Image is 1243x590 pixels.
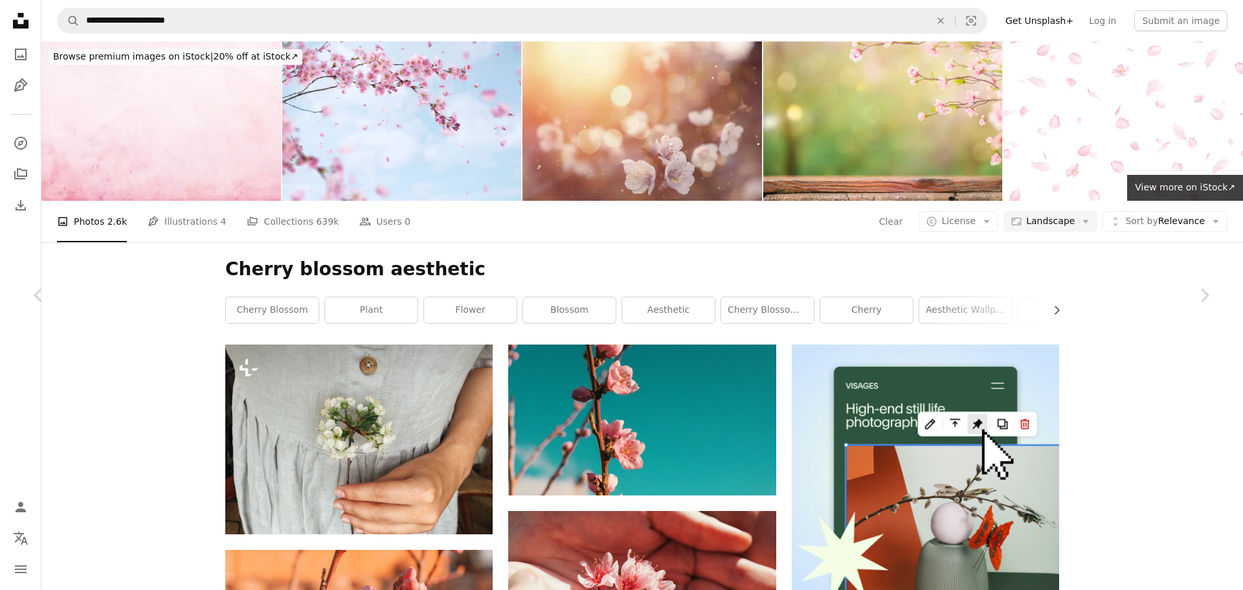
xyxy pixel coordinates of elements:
[998,10,1081,31] a: Get Unsplash+
[316,214,339,229] span: 639k
[622,297,715,323] a: aesthetic
[8,556,34,582] button: Menu
[359,201,410,242] a: Users 0
[523,297,616,323] a: blossom
[282,41,522,201] img: Falling Cherry Blossom Background
[226,297,319,323] a: cherry blossom
[58,8,80,33] button: Search Unsplash
[225,345,493,534] img: Woman in rustic linen dress holding blooming cherry branches. Hello spring and Happy Easter! Aest...
[941,216,976,226] span: License
[8,130,34,156] a: Explore
[1127,175,1243,201] a: View more on iStock↗
[1125,215,1205,228] span: Relevance
[508,414,776,425] a: pink cherry blossom in bloom during daytime
[405,214,410,229] span: 0
[41,41,310,73] a: Browse premium images on iStock|20% off at iStock↗
[763,41,1003,201] img: Spring Blossom Background with Wooden Table
[1018,297,1111,323] a: petal
[926,8,955,33] button: Clear
[8,161,34,187] a: Collections
[919,297,1012,323] a: aesthetic wallpaper
[1135,182,1235,192] span: View more on iStock ↗
[1103,211,1227,232] button: Sort byRelevance
[879,211,904,232] button: Clear
[721,297,814,323] a: cherry blossom tree
[8,192,34,218] a: Download History
[956,8,987,33] button: Visual search
[424,297,517,323] a: flower
[148,201,226,242] a: Illustrations 4
[1125,216,1158,226] span: Sort by
[1045,297,1059,323] button: scroll list to the right
[221,214,227,229] span: 4
[53,51,298,62] span: 20% off at iStock ↗
[325,297,418,323] a: plant
[1165,233,1243,357] a: Next
[225,258,1059,281] h1: Cherry blossom aesthetic
[820,297,913,323] a: cherry
[57,8,987,34] form: Find visuals sitewide
[1081,10,1124,31] a: Log in
[8,525,34,551] button: Language
[1026,215,1075,228] span: Landscape
[41,41,281,201] img: Pink color paper texture for background
[8,73,34,98] a: Illustrations
[1134,10,1227,31] button: Submit an image
[508,345,776,495] img: pink cherry blossom in bloom during daytime
[53,51,213,62] span: Browse premium images on iStock |
[1003,41,1243,201] img: Seamless pattern background of petals scattered with cherry blossoms. Watercolor illustration.
[1003,211,1097,232] button: Landscape
[247,201,339,242] a: Collections 639k
[8,41,34,67] a: Photos
[522,41,762,201] img: Spring blossom
[225,433,493,445] a: Woman in rustic linen dress holding blooming cherry branches. Hello spring and Happy Easter! Aest...
[919,211,998,232] button: License
[8,494,34,520] a: Log in / Sign up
